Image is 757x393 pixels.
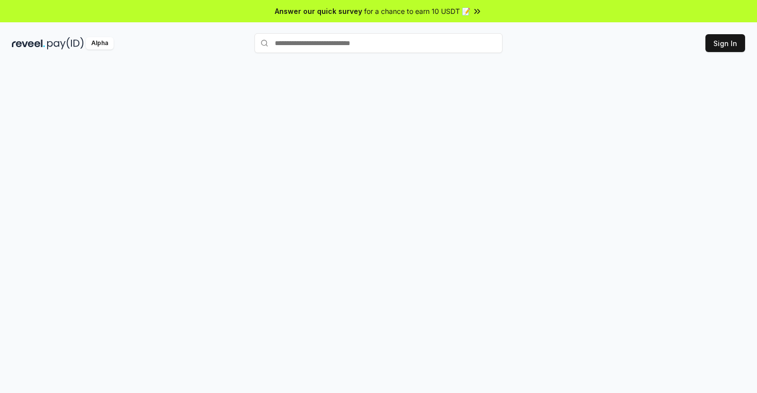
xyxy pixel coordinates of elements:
[705,34,745,52] button: Sign In
[12,37,45,50] img: reveel_dark
[364,6,470,16] span: for a chance to earn 10 USDT 📝
[47,37,84,50] img: pay_id
[275,6,362,16] span: Answer our quick survey
[86,37,114,50] div: Alpha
